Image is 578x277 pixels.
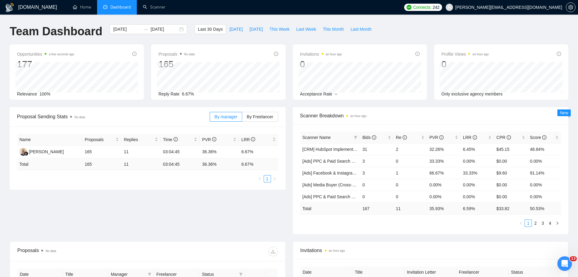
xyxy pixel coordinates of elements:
td: $9.60 [494,167,527,179]
div: 0 [300,58,342,70]
button: Last Month [347,24,375,34]
td: $45.15 [494,143,527,155]
span: Scanner Name [303,135,331,140]
td: 33.33% [461,167,494,179]
span: Invitations [300,50,342,58]
span: Time [163,137,177,142]
td: Total [300,203,360,214]
div: 165 [158,58,194,70]
div: Proposals [17,247,147,256]
span: right [556,221,559,225]
span: info-circle [251,137,255,141]
button: [DATE] [246,24,266,34]
td: 6.45% [461,143,494,155]
td: $0.00 [494,155,527,167]
td: 0 [394,179,427,191]
input: Start date [113,26,141,33]
iframe: Intercom live chat [557,256,572,271]
input: End date [150,26,178,33]
td: 0 [360,191,393,203]
td: 2 [394,143,427,155]
span: info-circle [507,135,511,140]
span: CPR [496,135,511,140]
button: right [554,220,561,227]
td: $ 33.82 [494,203,527,214]
time: an hour ago [350,114,367,118]
td: 31 [360,143,393,155]
td: 6.67 % [239,158,278,170]
span: 100% [39,92,50,96]
a: [Ads] PPC & Paid Search Scanner 2 [303,194,371,199]
th: Proposals [82,134,121,146]
span: info-circle [473,135,477,140]
span: download [269,249,278,254]
button: right [271,175,278,182]
td: 1 [394,167,427,179]
button: left [517,220,525,227]
span: By Freelancer [247,114,273,119]
span: No data [184,53,195,56]
span: No data [74,116,85,119]
span: info-circle [415,52,420,56]
td: 0.00% [528,179,561,191]
button: This Week [266,24,293,34]
td: 6.59 % [461,203,494,214]
span: to [143,27,148,32]
td: 32.26% [427,143,460,155]
span: Last 30 Days [198,26,223,33]
span: PVR [202,137,216,142]
span: LRR [463,135,477,140]
span: info-circle [542,135,546,140]
td: 91.14% [528,167,561,179]
span: info-circle [132,52,137,56]
img: upwork-logo.png [407,5,411,10]
time: a few seconds ago [49,53,74,56]
button: Last Week [293,24,319,34]
li: Previous Page [256,175,264,182]
span: swap-right [143,27,148,32]
span: dashboard [103,5,107,9]
span: LRR [241,137,255,142]
span: info-circle [439,135,444,140]
td: 0.00% [528,155,561,167]
li: Previous Page [517,220,525,227]
span: Bids [362,135,376,140]
span: 242 [433,4,439,11]
a: 4 [547,220,553,227]
span: info-circle [372,135,376,140]
span: Last Week [296,26,316,33]
button: download [268,247,278,256]
span: No data [46,249,56,253]
span: [DATE] [229,26,243,33]
td: 33.33% [427,155,460,167]
span: info-circle [274,52,278,56]
td: 11 [394,203,427,214]
td: $0.00 [494,191,527,203]
th: Replies [121,134,161,146]
span: Proposals [158,50,194,58]
th: Name [17,134,82,146]
td: 03:04:45 [161,158,200,170]
span: -- [335,92,337,96]
a: setting [566,5,576,10]
td: 3 [360,155,393,167]
li: Next Page [554,220,561,227]
span: Scanner Breakdown [300,112,561,119]
div: [PERSON_NAME] [29,148,64,155]
a: 2 [532,220,539,227]
li: 3 [539,220,546,227]
span: By manager [215,114,237,119]
a: AS[PERSON_NAME] [19,149,64,154]
span: user [447,5,451,9]
a: [CRM] HubSpot Implementation & Onboarding [303,147,390,152]
span: info-circle [174,137,178,141]
span: Opportunities [17,50,74,58]
td: Total [17,158,82,170]
td: 0 [394,155,427,167]
span: right [273,177,276,181]
span: filter [354,136,357,139]
span: filter [353,133,359,142]
span: info-circle [557,52,561,56]
td: 165 [82,158,121,170]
